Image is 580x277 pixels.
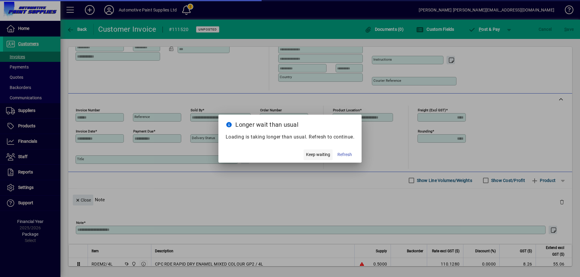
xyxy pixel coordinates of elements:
[304,149,333,160] button: Keep waiting
[337,151,352,158] span: Refresh
[306,151,330,158] span: Keep waiting
[226,133,355,141] p: Loading is taking longer than usual. Refresh to continue.
[335,149,354,160] button: Refresh
[235,121,298,128] span: Longer wait than usual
